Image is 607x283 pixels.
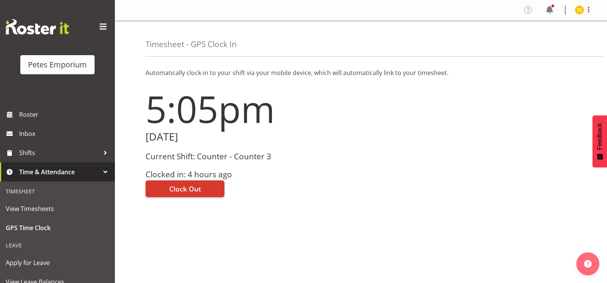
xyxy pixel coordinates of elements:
span: Inbox [19,128,111,139]
span: Shifts [19,147,100,159]
span: Time & Attendance [19,166,100,178]
a: GPS Time Clock [2,218,113,237]
img: tamara-straker11292.jpg [575,5,584,15]
span: Apply for Leave [6,257,109,268]
div: Leave [2,237,113,253]
span: View Timesheets [6,203,109,214]
img: help-xxl-2.png [584,260,592,268]
span: Roster [19,109,111,120]
img: Rosterit website logo [6,19,69,34]
h3: Current Shift: Counter - Counter 3 [146,152,357,161]
h1: 5:05pm [146,88,357,129]
span: Feedback [596,123,603,150]
h3: Clocked in: 4 hours ago [146,170,357,179]
button: Clock Out [146,180,224,197]
h2: [DATE] [146,131,357,143]
a: Apply for Leave [2,253,113,272]
button: Feedback - Show survey [592,115,607,167]
h4: Timesheet - GPS Clock In [146,40,237,49]
div: Timesheet [2,183,113,199]
p: Automatically clock-in to your shift via your mobile device, which will automatically link to you... [146,68,576,77]
span: Clock Out [169,184,201,194]
span: GPS Time Clock [6,222,109,234]
div: Petes Emporium [28,59,87,70]
a: View Timesheets [2,199,113,218]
